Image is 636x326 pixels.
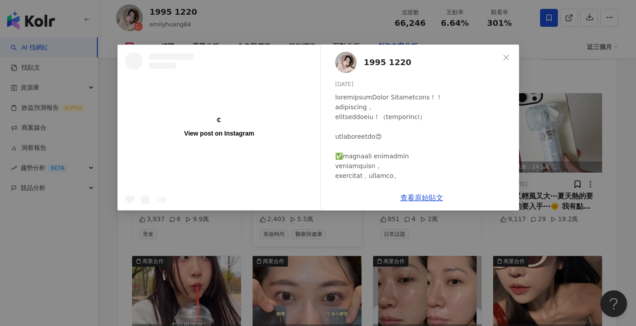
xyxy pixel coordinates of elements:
div: View post on Instagram [184,129,254,137]
button: Close [497,49,515,66]
span: close [503,54,510,61]
a: 查看原始貼文 [400,194,443,202]
div: [DATE] [335,80,512,89]
img: KOL Avatar [335,52,357,73]
a: KOL Avatar1995 1220 [335,52,499,73]
a: View post on Instagram [118,45,320,210]
span: 1995 1220 [364,56,411,69]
